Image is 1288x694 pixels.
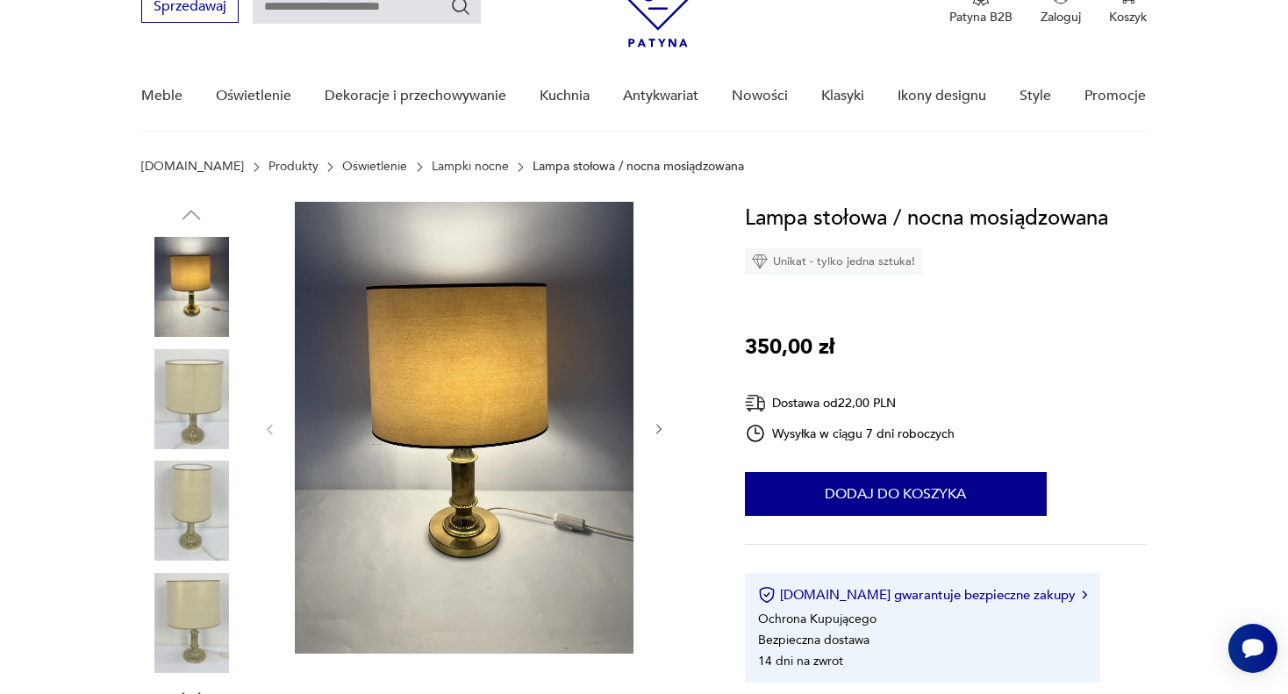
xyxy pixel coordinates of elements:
img: Ikona diamentu [752,254,768,269]
p: Zaloguj [1041,9,1081,25]
h1: Lampa stołowa / nocna mosiądzowana [745,202,1108,235]
p: Lampa stołowa / nocna mosiądzowana [533,160,744,174]
a: Antykwariat [623,62,698,130]
img: Zdjęcie produktu Lampa stołowa / nocna mosiądzowana [141,349,241,449]
img: Zdjęcie produktu Lampa stołowa / nocna mosiądzowana [141,237,241,337]
li: Ochrona Kupującego [758,611,877,627]
button: [DOMAIN_NAME] gwarantuje bezpieczne zakupy [758,586,1087,604]
a: Dekoracje i przechowywanie [325,62,506,130]
a: [DOMAIN_NAME] [141,160,244,174]
img: Zdjęcie produktu Lampa stołowa / nocna mosiądzowana [295,202,633,654]
a: Sprzedawaj [141,2,239,14]
img: Ikona dostawy [745,392,766,414]
p: Patyna B2B [949,9,1013,25]
a: Nowości [732,62,788,130]
p: 350,00 zł [745,331,834,364]
img: Ikona strzałki w prawo [1082,590,1087,599]
li: 14 dni na zwrot [758,653,843,669]
div: Dostawa od 22,00 PLN [745,392,955,414]
div: Unikat - tylko jedna sztuka! [745,248,922,275]
p: Koszyk [1109,9,1147,25]
a: Kuchnia [540,62,590,130]
a: Promocje [1084,62,1146,130]
li: Bezpieczna dostawa [758,632,869,648]
img: Zdjęcie produktu Lampa stołowa / nocna mosiądzowana [141,573,241,673]
a: Style [1020,62,1051,130]
a: Ikony designu [898,62,986,130]
button: Dodaj do koszyka [745,472,1047,516]
img: Zdjęcie produktu Lampa stołowa / nocna mosiądzowana [141,461,241,561]
iframe: Smartsupp widget button [1228,624,1277,673]
a: Klasyki [821,62,864,130]
a: Oświetlenie [216,62,291,130]
a: Lampki nocne [432,160,509,174]
a: Oświetlenie [342,160,407,174]
div: Wysyłka w ciągu 7 dni roboczych [745,423,955,444]
img: Ikona certyfikatu [758,586,776,604]
a: Meble [141,62,182,130]
a: Produkty [268,160,318,174]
